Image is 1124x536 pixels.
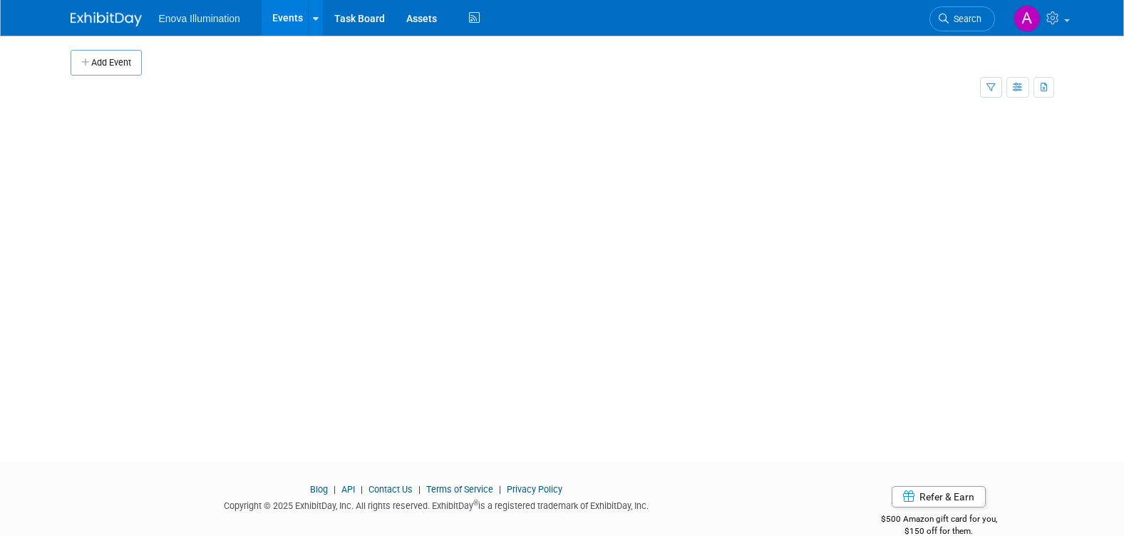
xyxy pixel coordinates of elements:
[71,496,803,512] div: Copyright © 2025 ExhibitDay, Inc. All rights reserved. ExhibitDay is a registered trademark of Ex...
[71,50,142,76] button: Add Event
[426,484,493,495] a: Terms of Service
[71,12,142,26] img: ExhibitDay
[341,484,355,495] a: API
[507,484,562,495] a: Privacy Policy
[310,484,328,495] a: Blog
[368,484,413,495] a: Contact Us
[159,13,240,24] span: Enova Illumination
[929,6,995,31] a: Search
[357,484,366,495] span: |
[1014,5,1041,32] img: Andrea Miller
[949,14,981,24] span: Search
[495,484,505,495] span: |
[473,499,478,507] sup: ®
[892,486,986,507] a: Refer & Earn
[415,484,424,495] span: |
[330,484,339,495] span: |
